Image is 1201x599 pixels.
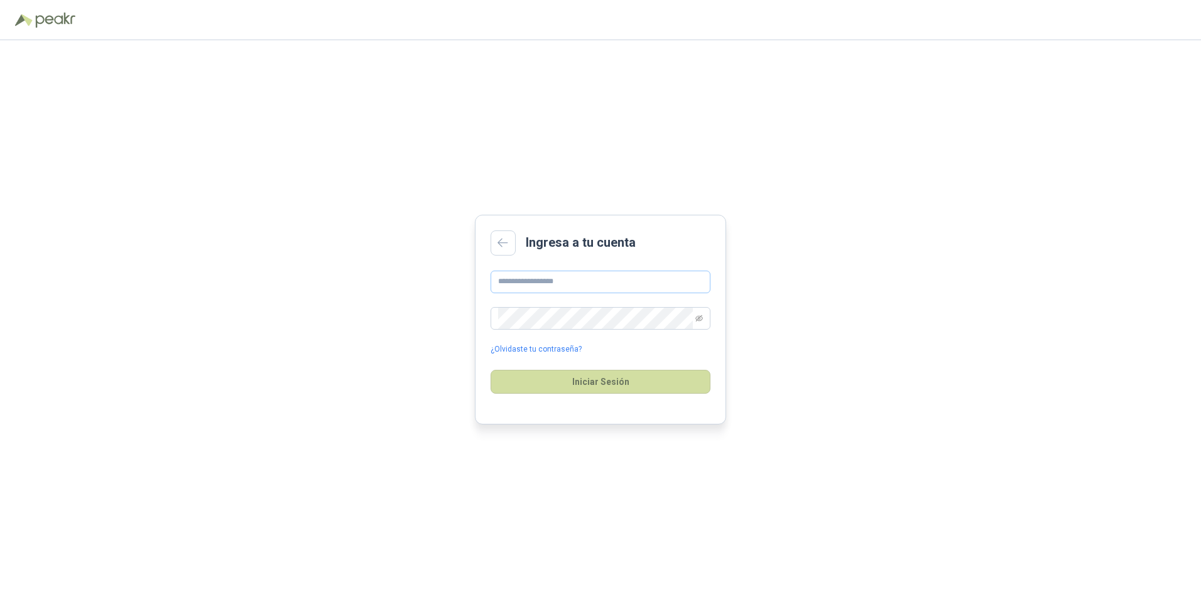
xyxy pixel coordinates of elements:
img: Peakr [35,13,75,28]
span: eye-invisible [695,315,703,322]
a: ¿Olvidaste tu contraseña? [491,343,582,355]
button: Iniciar Sesión [491,370,710,394]
h2: Ingresa a tu cuenta [526,233,636,252]
img: Logo [15,14,33,26]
